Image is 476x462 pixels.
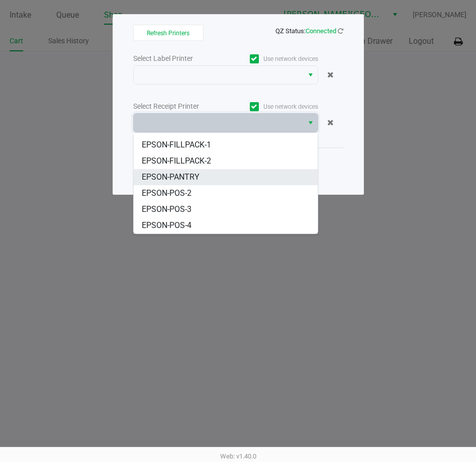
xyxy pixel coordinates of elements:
[220,452,256,460] span: Web: v1.40.0
[142,155,211,167] span: EPSON-FILLPACK-2
[303,114,318,132] button: Select
[142,219,192,232] span: EPSON-POS-4
[133,25,204,41] button: Refresh Printers
[142,171,200,183] span: EPSON-PANTRY
[303,66,318,84] button: Select
[142,139,211,151] span: EPSON-FILLPACK-1
[142,203,192,215] span: EPSON-POS-3
[133,53,226,64] div: Select Label Printer
[142,187,192,199] span: EPSON-POS-2
[147,30,189,37] span: Refresh Printers
[133,101,226,112] div: Select Receipt Printer
[226,102,318,111] label: Use network devices
[275,27,343,35] span: QZ Status:
[306,27,336,35] span: Connected
[226,54,318,63] label: Use network devices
